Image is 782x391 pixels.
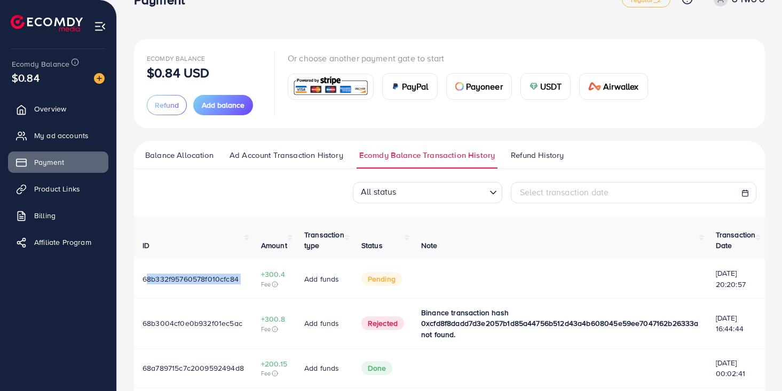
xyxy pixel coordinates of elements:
[304,318,339,329] span: Add funds
[143,318,242,329] span: 68b3004cf0e0b932f01ec5ac
[361,361,393,375] span: Done
[230,149,343,161] span: Ad Account Transaction History
[34,183,80,194] span: Product Links
[579,73,647,100] a: cardAirwallex
[421,240,438,251] span: Note
[603,80,638,93] span: Airwallex
[143,240,149,251] span: ID
[359,149,495,161] span: Ecomdy Balance Transaction History
[261,358,287,369] span: +200.15
[530,82,538,91] img: card
[8,151,108,173] a: Payment
[34,210,56,221] span: Billing
[520,186,609,198] span: Select transaction date
[8,205,108,226] a: Billing
[94,20,106,33] img: menu
[193,95,253,115] button: Add balance
[716,313,756,334] span: [DATE] 16:44:44
[511,149,564,161] span: Refund History
[361,316,404,330] span: Rejected
[391,82,400,91] img: card
[466,80,503,93] span: Payoneer
[8,98,108,119] a: Overview
[304,363,339,373] span: Add funds
[261,369,287,378] span: Fee
[147,66,209,79] p: $0.84 USD
[716,268,756,290] span: [DATE] 20:20:57
[34,157,64,167] span: Payment
[291,75,370,98] img: card
[359,183,399,201] span: All status
[304,274,339,284] span: Add funds
[12,70,40,85] span: $0.84
[400,183,485,201] input: Search for option
[11,15,83,31] img: logo
[8,178,108,200] a: Product Links
[8,232,108,253] a: Affiliate Program
[34,237,91,248] span: Affiliate Program
[737,343,774,383] iframe: Chat
[540,80,562,93] span: USDT
[288,74,374,100] a: card
[261,269,287,280] span: +300.4
[361,272,402,286] span: pending
[12,59,69,69] span: Ecomdy Balance
[261,314,287,324] span: +300.8
[353,182,502,203] div: Search for option
[261,280,287,289] span: Fee
[147,54,205,63] span: Ecomdy Balance
[288,52,657,65] p: Or choose another payment gate to start
[716,229,756,251] span: Transaction Date
[402,80,429,93] span: PayPal
[34,130,89,141] span: My ad accounts
[261,325,287,333] span: Fee
[155,100,179,110] span: Refund
[446,73,512,100] a: cardPayoneer
[382,73,438,100] a: cardPayPal
[34,103,66,114] span: Overview
[304,229,344,251] span: Transaction type
[716,357,756,379] span: [DATE] 00:02:41
[145,149,214,161] span: Balance Allocation
[520,73,571,100] a: cardUSDT
[361,240,383,251] span: Status
[143,363,244,373] span: 68a789715c7c2009592494d8
[261,240,287,251] span: Amount
[94,73,105,84] img: image
[8,125,108,146] a: My ad accounts
[147,95,187,115] button: Refund
[455,82,464,91] img: card
[143,274,239,284] span: 68b332f95760578f010cfc84
[588,82,601,91] img: card
[421,307,699,340] span: Binance transaction hash 0xcfd8f8dadd7d3e2057b1d85a44756b512d43a4b608045e59ee7047162b26333a not f...
[202,100,244,110] span: Add balance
